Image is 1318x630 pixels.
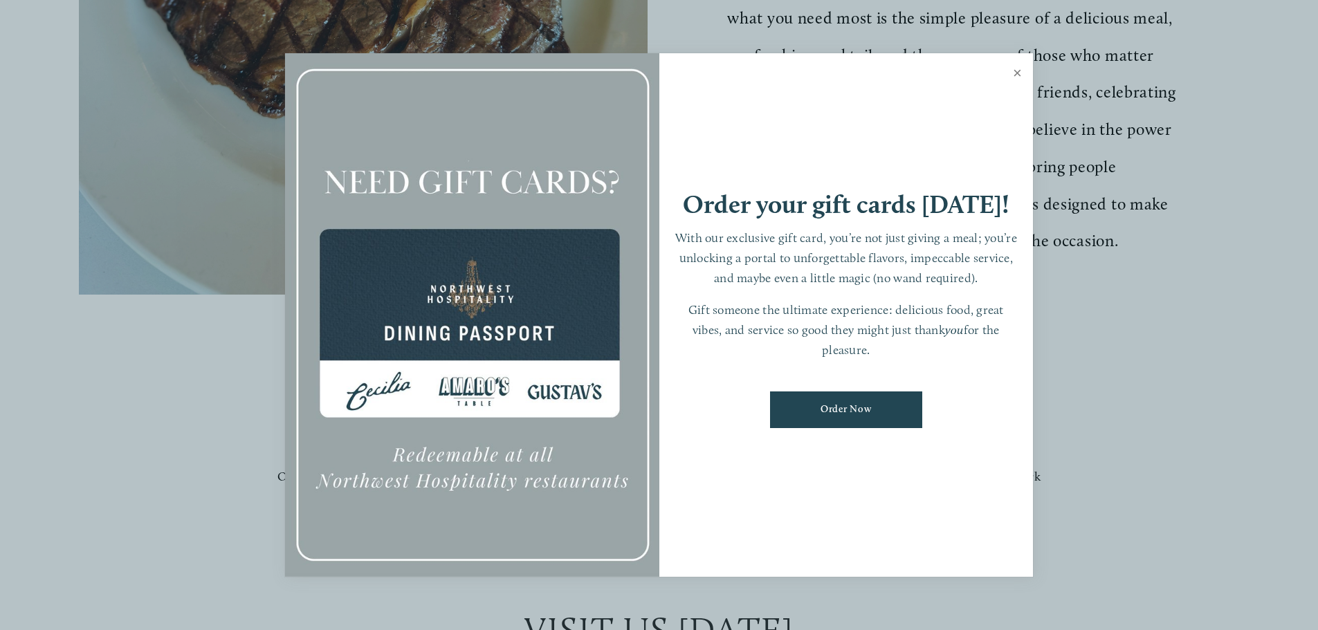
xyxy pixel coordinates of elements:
p: With our exclusive gift card, you’re not just giving a meal; you’re unlocking a portal to unforge... [673,228,1020,288]
p: Gift someone the ultimate experience: delicious food, great vibes, and service so good they might... [673,300,1020,360]
a: Close [1004,55,1031,94]
h1: Order your gift cards [DATE]! [683,192,1009,217]
a: Order Now [770,391,922,428]
em: you [945,322,964,337]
